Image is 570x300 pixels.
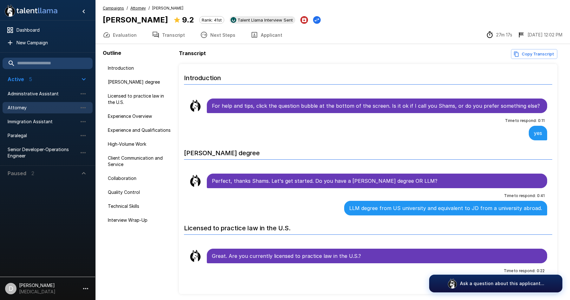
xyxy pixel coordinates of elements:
[103,15,168,24] b: [PERSON_NAME]
[193,26,243,44] button: Next Steps
[504,268,535,274] span: Time to respond :
[130,6,146,10] u: Attorney
[537,193,545,199] span: 0 : 41
[184,68,552,85] h6: Introduction
[108,127,171,133] span: Experience and Qualifications
[182,15,194,24] b: 9.2
[103,173,176,184] div: Collaboration
[534,129,542,137] p: yes
[103,201,176,212] div: Technical Skills
[504,193,536,199] span: Time to respond :
[179,50,206,56] b: Transcript
[349,204,542,212] p: LLM degree from US university and equivalent to JD from a university abroad.
[95,26,144,44] button: Evaluation
[108,65,171,71] span: Introduction
[103,6,124,10] u: Campaigns
[108,175,171,182] span: Collaboration
[200,17,224,22] span: Rank: 41st
[103,50,121,56] b: Outline
[108,141,171,147] span: High-Volume Work
[103,62,176,74] div: Introduction
[189,250,202,262] img: llama_clean.png
[103,90,176,108] div: Licensed to practice law in the U.S.
[235,17,295,22] span: Talent Llama Interview Sent
[108,189,171,195] span: Quality Control
[108,79,171,85] span: [PERSON_NAME] degree
[243,26,290,44] button: Applicant
[103,76,176,88] div: [PERSON_NAME] degree
[429,275,562,292] button: Ask a question about this applicant...
[527,32,562,38] p: [DATE] 12:02 PM
[212,252,542,260] p: Great. Are you currently licensed to practice law in the U.S.?
[538,118,545,124] span: 0 : 11
[184,143,552,160] h6: [PERSON_NAME] degree
[189,99,202,112] img: llama_clean.png
[103,124,176,136] div: Experience and Qualifications
[127,5,128,11] span: /
[108,113,171,119] span: Experience Overview
[313,16,321,24] button: Change Stage
[300,16,308,24] button: Archive Applicant
[496,32,512,38] p: 27m 17s
[231,17,236,23] img: ukg_logo.jpeg
[103,152,176,170] div: Client Communication and Service
[103,214,176,226] div: Interview Wrap-Up
[108,155,171,168] span: Client Communication and Service
[148,5,150,11] span: /
[212,177,542,185] p: Perfect, thanks Shams. Let's get started. Do you have a [PERSON_NAME] degree OR LLM?
[144,26,193,44] button: Transcript
[103,111,176,122] div: Experience Overview
[108,93,171,105] span: Licensed to practice law in the U.S.
[517,31,562,39] div: The date and time when the interview was completed
[505,118,537,124] span: Time to respond :
[184,218,552,235] h6: Licensed to practice law in the U.S.
[103,138,176,150] div: High-Volume Work
[447,278,457,289] img: logo_glasses@2x.png
[460,280,544,287] p: Ask a question about this applicant...
[486,31,512,39] div: The time between starting and completing the interview
[103,187,176,198] div: Quality Control
[212,102,542,110] p: For help and tips, click the question bubble at the bottom of the screen. Is it ok if I call you ...
[229,16,295,24] div: View profile in UKG
[511,49,557,59] button: Copy transcript
[189,175,202,187] img: llama_clean.png
[537,268,545,274] span: 0 : 22
[152,5,183,11] span: [PERSON_NAME]
[108,217,171,223] span: Interview Wrap-Up
[108,203,171,209] span: Technical Skills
